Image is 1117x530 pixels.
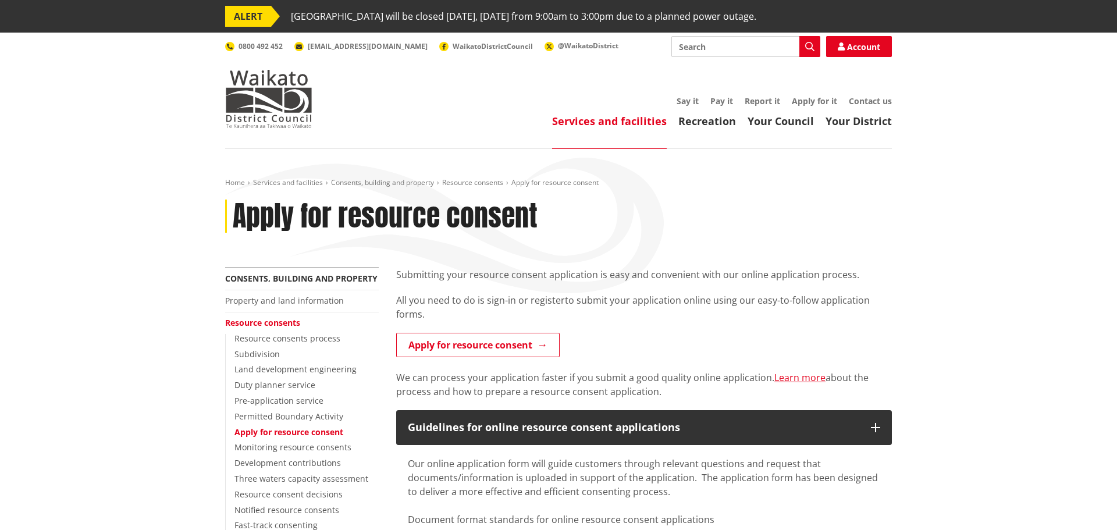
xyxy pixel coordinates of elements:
[234,348,280,360] a: Subdivision
[558,41,618,51] span: @WaikatoDistrict
[234,411,343,422] a: Permitted Boundary Activity
[234,379,315,390] a: Duty planner service
[233,200,538,233] h1: Apply for resource consent
[849,95,892,106] a: Contact us
[234,473,368,484] a: Three waters capacity assessment
[291,6,756,27] span: [GEOGRAPHIC_DATA] will be closed [DATE], [DATE] from 9:00am to 3:00pm due to a planned power outage.
[545,41,618,51] a: @WaikatoDistrict
[225,41,283,51] a: 0800 492 452
[678,114,736,128] a: Recreation
[396,371,892,399] p: We can process your application faster if you submit a good quality online application. about the...
[396,268,859,281] span: Submitting your resource consent application is easy and convenient with our online application p...
[511,177,599,187] span: Apply for resource consent
[408,513,880,527] div: Document format standards for online resource consent applications​
[396,333,560,357] a: Apply for resource consent
[225,178,892,188] nav: breadcrumb
[234,504,339,515] a: Notified resource consents
[234,395,323,406] a: Pre-application service
[234,442,351,453] a: Monitoring resource consents
[453,41,533,51] span: WaikatoDistrictCouncil
[294,41,428,51] a: [EMAIL_ADDRESS][DOMAIN_NAME]
[442,177,503,187] a: Resource consents
[408,422,859,433] div: Guidelines for online resource consent applications
[253,177,323,187] a: Services and facilities
[710,95,733,106] a: Pay it
[234,364,357,375] a: Land development engineering
[234,333,340,344] a: Resource consents process
[439,41,533,51] a: WaikatoDistrictCouncil
[225,317,300,328] a: Resource consents
[239,41,283,51] span: 0800 492 452
[234,457,341,468] a: Development contributions
[225,177,245,187] a: Home
[234,489,343,500] a: Resource consent decisions
[225,70,312,128] img: Waikato District Council - Te Kaunihera aa Takiwaa o Waikato
[308,41,428,51] span: [EMAIL_ADDRESS][DOMAIN_NAME]
[396,410,892,445] button: Guidelines for online resource consent applications
[396,294,565,307] span: All you need to do is sign-in or register
[225,6,271,27] span: ALERT
[774,371,826,384] a: Learn more
[408,457,880,499] div: Our online application form will guide customers through relevant questions and request that docu...
[792,95,837,106] a: Apply for it
[748,114,814,128] a: Your Council
[677,95,699,106] a: Say it
[234,426,343,437] a: Apply for resource consent
[225,273,378,284] a: Consents, building and property
[552,114,667,128] a: Services and facilities
[826,36,892,57] a: Account
[225,295,344,306] a: Property and land information
[671,36,820,57] input: Search input
[331,177,434,187] a: Consents, building and property
[826,114,892,128] a: Your District
[745,95,780,106] a: Report it
[396,293,892,321] p: to submit your application online using our easy-to-follow application forms.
